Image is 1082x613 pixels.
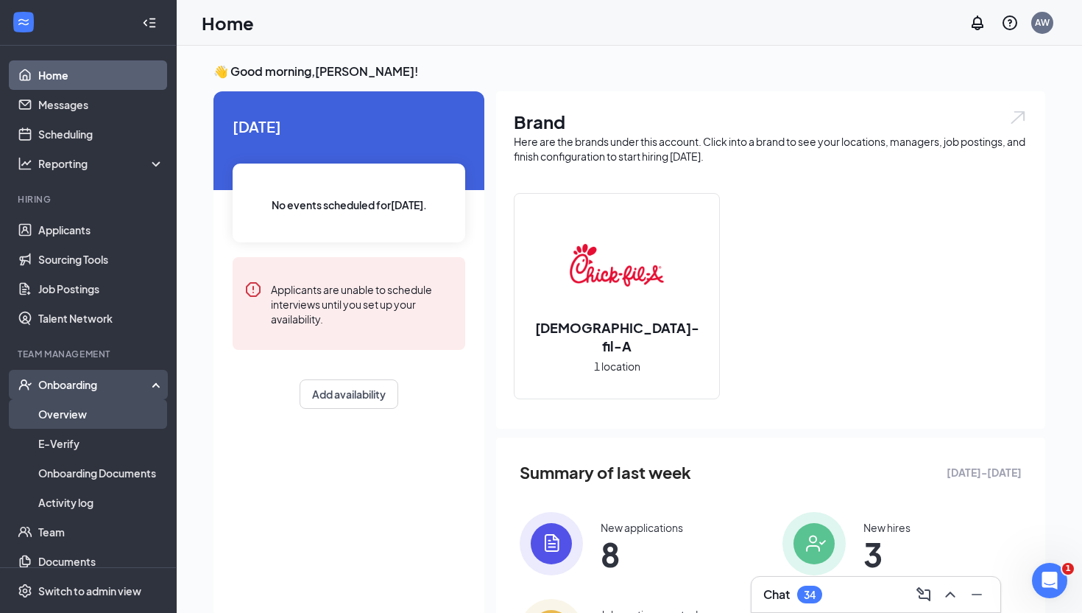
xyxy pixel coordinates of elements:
span: No events scheduled for [DATE] . [272,197,427,213]
div: Reporting [38,156,165,171]
a: Overview [38,399,164,429]
span: 8 [601,541,683,567]
img: icon [782,512,846,575]
svg: Collapse [142,15,157,30]
a: Talent Network [38,304,164,333]
div: 34 [804,589,816,601]
span: [DATE] [233,115,465,138]
img: Chick-fil-A [570,218,664,312]
a: Scheduling [38,119,164,149]
span: 1 location [594,358,640,374]
a: Applicants [38,215,164,245]
svg: Minimize [968,586,986,603]
button: Add availability [300,379,398,409]
svg: WorkstreamLogo [16,15,31,29]
svg: QuestionInfo [1001,14,1019,32]
span: 3 [863,541,910,567]
div: AW [1035,16,1050,29]
span: [DATE] - [DATE] [947,464,1022,480]
iframe: Intercom live chat [1032,563,1067,598]
h1: Brand [514,109,1028,134]
div: Hiring [18,193,161,206]
svg: ComposeMessage [915,586,933,603]
div: Onboarding [38,377,152,392]
span: Summary of last week [520,460,691,486]
a: Team [38,517,164,547]
h3: Chat [763,586,790,603]
svg: Analysis [18,156,32,171]
svg: ChevronUp [941,586,959,603]
svg: Notifications [969,14,986,32]
svg: Settings [18,584,32,598]
a: Home [38,60,164,90]
button: ChevronUp [938,583,962,606]
svg: Error [244,281,262,298]
img: icon [520,512,583,575]
a: Messages [38,90,164,119]
div: New hires [863,520,910,535]
a: Documents [38,547,164,576]
div: Applicants are unable to schedule interviews until you set up your availability. [271,281,453,326]
div: Team Management [18,348,161,360]
a: Activity log [38,488,164,517]
a: Sourcing Tools [38,245,164,274]
button: Minimize [965,583,989,606]
div: Here are the brands under this account. Click into a brand to see your locations, managers, job p... [514,134,1028,164]
div: New applications [601,520,683,535]
div: Switch to admin view [38,584,141,598]
button: ComposeMessage [912,583,936,606]
a: Job Postings [38,274,164,304]
img: open.6027fd2a22e1237b5b06.svg [1008,109,1028,126]
svg: UserCheck [18,377,32,392]
h1: Home [202,10,254,35]
a: Onboarding Documents [38,458,164,488]
a: E-Verify [38,429,164,458]
h3: 👋 Good morning, [PERSON_NAME] ! [213,63,1045,80]
h2: [DEMOGRAPHIC_DATA]-fil-A [515,318,719,355]
span: 1 [1062,563,1074,575]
